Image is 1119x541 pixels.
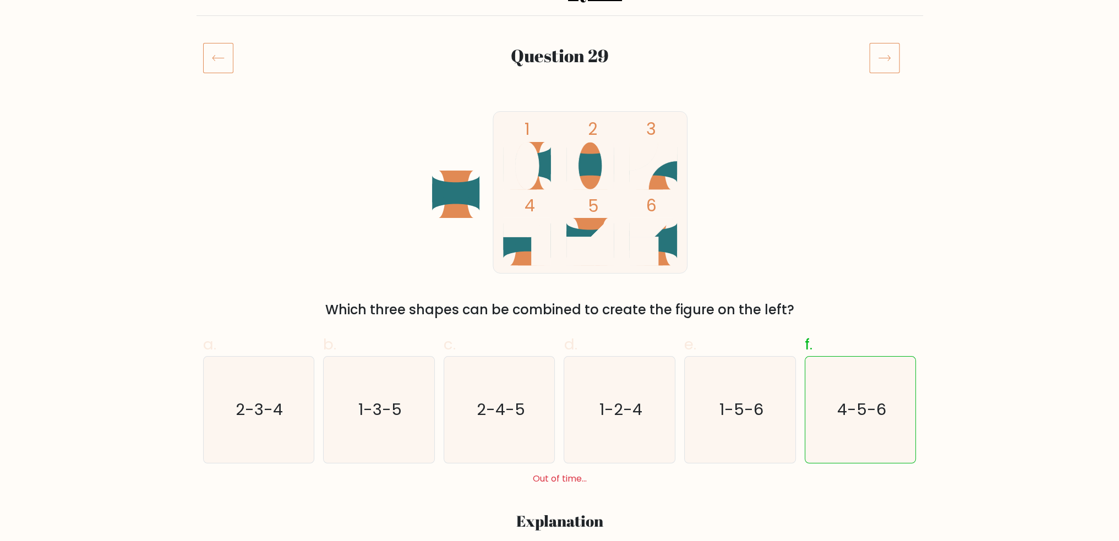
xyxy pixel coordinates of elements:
text: 2-4-5 [476,398,525,420]
text: 4-5-6 [837,398,886,420]
text: 1-5-6 [719,398,763,420]
text: 2-3-4 [236,398,283,420]
tspan: 5 [587,194,598,218]
h3: Explanation [210,512,910,531]
tspan: 3 [646,117,656,141]
span: a. [203,334,216,355]
text: 1-3-5 [358,398,402,420]
tspan: 2 [587,117,597,141]
tspan: 4 [525,194,535,217]
span: f. [805,334,812,355]
text: 1-2-4 [599,398,642,420]
span: c. [444,334,456,355]
h2: Question 29 [264,45,856,66]
span: d. [564,334,577,355]
tspan: 6 [646,194,656,217]
div: Out of time... [199,472,921,485]
tspan: 1 [525,117,530,141]
div: Which three shapes can be combined to create the figure on the left? [210,300,910,320]
span: e. [684,334,696,355]
span: b. [323,334,336,355]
